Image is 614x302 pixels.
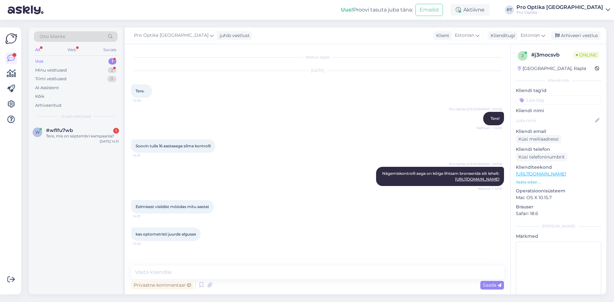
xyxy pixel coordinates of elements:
[477,126,502,130] span: Nähtud ✓ 14:30
[516,210,601,217] p: Safari 18.6
[100,139,119,144] div: [DATE] 14:31
[505,5,514,14] div: PT
[66,46,77,54] div: Web
[35,58,43,65] div: Uus
[134,32,209,39] span: Pro Optika [GEOGRAPHIC_DATA]
[133,241,157,246] span: 14:32
[102,46,118,54] div: Socials
[35,102,61,109] div: Arhiveeritud
[415,4,443,16] button: Emailid
[491,116,500,121] span: Tere!
[35,93,44,100] div: Kõik
[136,232,196,236] span: kas optometristi juurde alguses
[35,76,67,82] div: Tiimi vestlused
[5,33,17,45] img: Askly Logo
[478,186,502,191] span: Nähtud ✓ 14:31
[518,65,586,72] div: [GEOGRAPHIC_DATA], Rapla
[46,128,73,133] span: #wflfu7wb
[516,5,603,10] div: Pro Optika [GEOGRAPHIC_DATA]
[46,133,119,139] div: Tere, mis on septembri kampaania?
[217,32,250,39] div: juhib vestlust
[382,171,500,182] span: Nägemiskontrolli aega on kõige lihtsam broneerida siit lehelt:
[108,67,116,74] div: 2
[516,128,601,135] p: Kliendi email
[488,32,515,39] div: Klienditugi
[136,143,211,148] span: Soovin tulla 16 aastasega silma kontrolli
[516,78,601,83] div: Kliendi info
[113,128,119,134] div: 1
[35,67,67,74] div: Minu vestlused
[551,31,601,40] div: Arhiveeri vestlus
[131,281,193,290] div: Privaatne kommentaar
[516,95,601,105] input: Lisa tag
[449,162,502,166] span: Pro Optika [GEOGRAPHIC_DATA]
[516,87,601,94] p: Kliendi tag'id
[133,214,157,219] span: 14:31
[133,153,157,158] span: 14:31
[131,68,504,74] div: [DATE]
[40,33,65,40] span: Otsi kliente
[516,194,601,201] p: Mac OS X 10.15.7
[35,85,59,91] div: AI Assistent
[516,188,601,194] p: Operatsioonisüsteem
[531,51,573,59] div: # j3mocsvb
[573,51,599,58] span: Online
[516,10,603,15] div: Pro Optika
[34,46,41,54] div: All
[451,4,490,16] div: Aktiivne
[455,177,500,182] a: [URL][DOMAIN_NAME]
[516,179,601,185] p: Vaata edasi ...
[108,58,116,65] div: 1
[516,164,601,171] p: Klienditeekond
[516,223,601,229] div: [PERSON_NAME]
[35,130,40,135] span: w
[516,153,567,161] div: Küsi telefoninumbrit
[516,146,601,153] p: Kliendi telefon
[136,89,145,93] span: Tere.
[483,282,501,288] span: Saada
[449,107,502,112] span: Pro Optika [GEOGRAPHIC_DATA]
[516,5,610,15] a: Pro Optika [GEOGRAPHIC_DATA]Pro Optika
[131,54,504,60] div: Vestlus algas
[516,171,566,177] a: [URL][DOMAIN_NAME]
[516,233,601,240] p: Märkmed
[107,76,116,82] div: 0
[516,204,601,210] p: Brauser
[522,53,523,58] span: j
[521,32,540,39] span: Estonian
[516,135,561,143] div: Küsi meiliaadressi
[136,204,209,209] span: Eelmisest visiidist möödas mitu aastat
[516,107,601,114] p: Kliendi nimi
[341,7,353,13] b: Uus!
[61,113,91,119] span: Uued vestlused
[133,98,157,103] span: 14:30
[455,32,474,39] span: Estonian
[434,32,449,39] div: Klient
[516,117,594,124] input: Lisa nimi
[341,6,413,14] div: Proovi tasuta juba täna:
